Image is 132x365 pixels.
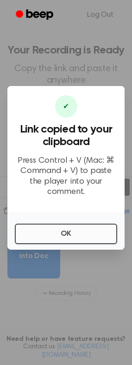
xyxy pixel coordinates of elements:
[78,4,123,26] a: Log Out
[55,95,77,118] div: ✔
[9,6,62,24] a: Beep
[15,156,117,198] p: Press Control + V (Mac: ⌘ Command + V) to paste the player into your comment.
[15,224,117,244] button: OK
[15,123,117,148] h3: Link copied to your clipboard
